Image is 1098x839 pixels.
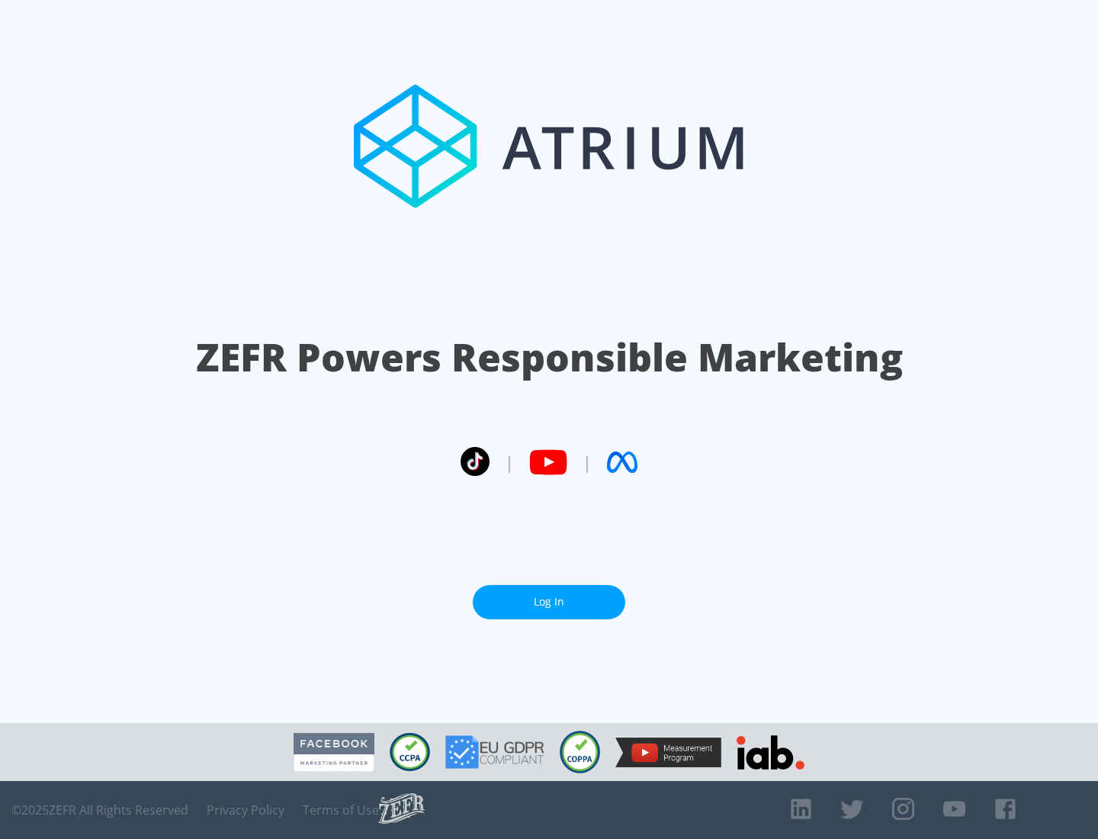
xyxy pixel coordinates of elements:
a: Terms of Use [303,802,379,818]
span: | [505,451,514,474]
img: COPPA Compliant [560,731,600,773]
img: Facebook Marketing Partner [294,733,374,772]
a: Log In [473,585,625,619]
img: GDPR Compliant [445,735,544,769]
span: | [583,451,592,474]
img: YouTube Measurement Program [615,738,721,767]
span: © 2025 ZEFR All Rights Reserved [11,802,188,818]
h1: ZEFR Powers Responsible Marketing [196,331,903,384]
img: IAB [737,735,804,770]
a: Privacy Policy [207,802,284,818]
img: CCPA Compliant [390,733,430,771]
